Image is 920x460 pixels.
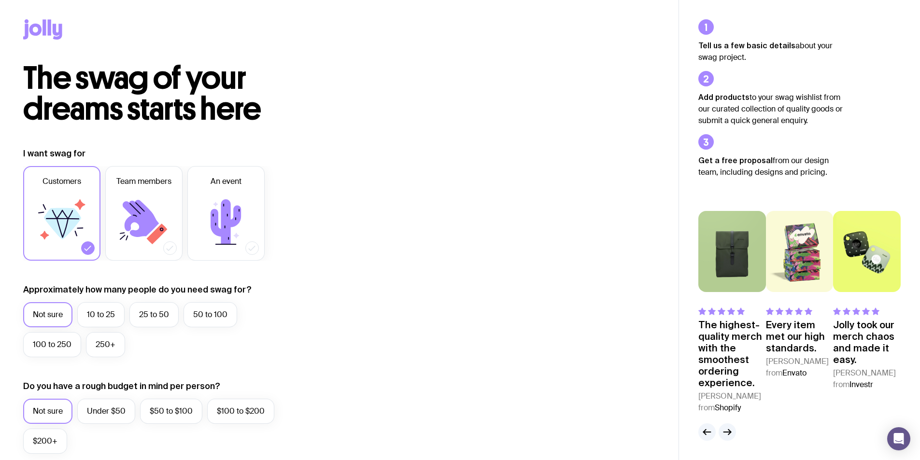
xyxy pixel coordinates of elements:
span: The swag of your dreams starts here [23,59,261,128]
label: $200+ [23,429,67,454]
label: 250+ [86,332,125,357]
label: I want swag for [23,148,85,159]
p: The highest-quality merch with the smoothest ordering experience. [698,319,766,389]
span: Customers [42,176,81,187]
span: Team members [116,176,171,187]
p: Jolly took our merch chaos and made it easy. [833,319,901,365]
label: Under $50 [77,399,135,424]
label: $50 to $100 [140,399,202,424]
div: Open Intercom Messenger [887,427,910,450]
span: Envato [782,368,807,378]
span: Shopify [715,403,741,413]
label: Not sure [23,399,72,424]
p: from our design team, including designs and pricing. [698,154,843,178]
label: Do you have a rough budget in mind per person? [23,380,220,392]
strong: Add products [698,93,750,101]
strong: Get a free proposal [698,156,773,165]
span: Investr [849,379,873,390]
label: 25 to 50 [129,302,179,327]
p: Every item met our high standards. [766,319,834,354]
p: about your swag project. [698,40,843,63]
label: Not sure [23,302,72,327]
label: Approximately how many people do you need swag for? [23,284,252,295]
strong: Tell us a few basic details [698,41,795,50]
cite: [PERSON_NAME] from [833,367,901,390]
label: 50 to 100 [184,302,237,327]
cite: [PERSON_NAME] from [698,390,766,414]
cite: [PERSON_NAME] from [766,356,834,379]
span: An event [211,176,241,187]
p: to your swag wishlist from our curated collection of quality goods or submit a quick general enqu... [698,91,843,126]
label: $100 to $200 [207,399,274,424]
label: 100 to 250 [23,332,81,357]
label: 10 to 25 [77,302,125,327]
